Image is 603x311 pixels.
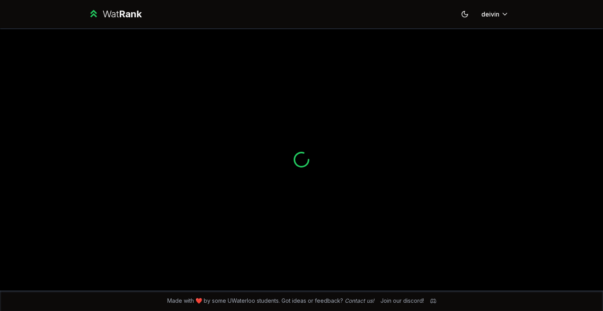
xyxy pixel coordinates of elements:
[345,297,374,304] a: Contact us!
[102,8,142,20] div: Wat
[380,297,424,305] div: Join our discord!
[167,297,374,305] span: Made with ❤️ by some UWaterloo students. Got ideas or feedback?
[119,8,142,20] span: Rank
[475,7,515,21] button: deivin
[88,8,142,20] a: WatRank
[481,9,499,19] span: deivin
